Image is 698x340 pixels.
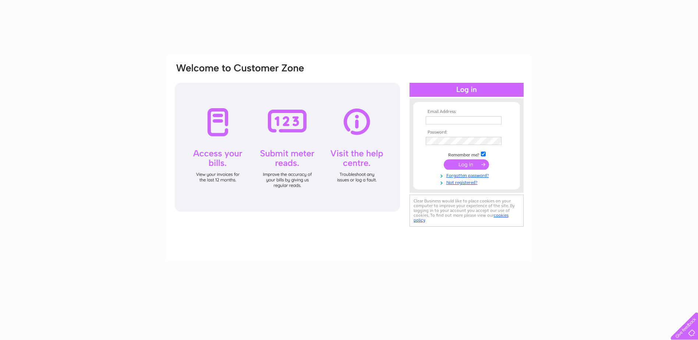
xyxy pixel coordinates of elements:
[444,159,489,170] input: Submit
[424,150,509,158] td: Remember me?
[410,195,524,227] div: Clear Business would like to place cookies on your computer to improve your experience of the sit...
[424,109,509,114] th: Email Address:
[426,178,509,185] a: Not registered?
[426,171,509,178] a: Forgotten password?
[424,130,509,135] th: Password:
[414,213,509,223] a: cookies policy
